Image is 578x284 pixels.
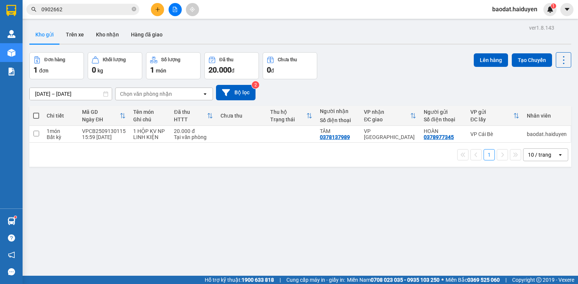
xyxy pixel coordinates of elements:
[280,276,281,284] span: |
[484,149,495,160] button: 1
[424,109,463,115] div: Người gửi
[82,134,126,140] div: 15:59 [DATE]
[30,88,112,100] input: Select a date range.
[270,116,306,122] div: Trạng thái
[360,106,420,126] th: Toggle SortBy
[208,65,231,74] span: 20.000
[320,108,357,114] div: Người nhận
[529,24,554,32] div: ver 1.8.143
[41,5,130,14] input: Tìm tên, số ĐT hoặc mã đơn
[263,52,317,79] button: Chưa thu0đ
[536,277,541,282] span: copyright
[90,26,125,44] button: Kho nhận
[252,81,259,89] sup: 2
[424,134,454,140] div: 0378977345
[470,131,519,137] div: VP Cái Bè
[527,131,567,137] div: baodat.haiduyen
[174,134,213,140] div: Tại văn phòng
[186,3,199,16] button: aim
[564,6,570,13] span: caret-down
[364,116,410,122] div: ĐC giao
[31,7,37,12] span: search
[547,6,554,13] img: icon-new-feature
[14,216,17,218] sup: 1
[8,30,15,38] img: warehouse-icon
[161,57,180,62] div: Số lượng
[266,106,316,126] th: Toggle SortBy
[190,7,195,12] span: aim
[82,116,120,122] div: Ngày ĐH
[320,128,357,134] div: TÂM
[133,128,166,140] div: 1 HỘP KV NP LINH KIỆN
[267,65,271,74] span: 0
[216,85,256,100] button: Bộ lọc
[174,128,213,134] div: 20.000 đ
[424,128,463,134] div: HOÀN
[92,65,96,74] span: 0
[528,151,551,159] div: 10 / trang
[82,128,126,134] div: VPCB2509130115
[78,106,129,126] th: Toggle SortBy
[172,7,178,12] span: file-add
[560,3,573,16] button: caret-down
[170,106,217,126] th: Toggle SortBy
[8,268,15,275] span: message
[347,276,440,284] span: Miền Nam
[467,277,500,283] strong: 0369 525 060
[470,116,513,122] div: ĐC lấy
[364,109,410,115] div: VP nhận
[39,68,49,74] span: đơn
[169,3,182,16] button: file-add
[8,234,15,242] span: question-circle
[364,128,416,140] div: VP [GEOGRAPHIC_DATA]
[552,3,555,9] span: 1
[33,65,38,74] span: 1
[132,7,136,11] span: close-circle
[8,217,15,225] img: warehouse-icon
[133,116,166,122] div: Ghi chú
[486,5,543,14] span: baodat.haiduyen
[204,52,259,79] button: Đã thu20.000đ
[242,277,274,283] strong: 1900 633 818
[8,251,15,258] span: notification
[474,53,508,67] button: Lên hàng
[202,91,208,97] svg: open
[29,52,84,79] button: Đơn hàng1đơn
[512,53,552,67] button: Tạo Chuyến
[6,5,16,16] img: logo-vxr
[174,116,207,122] div: HTTT
[467,106,523,126] th: Toggle SortBy
[320,117,357,123] div: Số điện thoại
[151,3,164,16] button: plus
[146,52,201,79] button: Số lượng1món
[155,7,160,12] span: plus
[286,276,345,284] span: Cung cấp máy in - giấy in:
[156,68,166,74] span: món
[527,113,567,119] div: Nhân viên
[132,6,136,13] span: close-circle
[446,276,500,284] span: Miền Bắc
[133,109,166,115] div: Tên món
[103,57,126,62] div: Khối lượng
[557,152,563,158] svg: open
[320,134,350,140] div: 0378137989
[551,3,556,9] sup: 1
[47,113,75,119] div: Chi tiết
[505,276,507,284] span: |
[8,49,15,57] img: warehouse-icon
[278,57,297,62] div: Chưa thu
[44,57,65,62] div: Đơn hàng
[82,109,120,115] div: Mã GD
[97,68,103,74] span: kg
[60,26,90,44] button: Trên xe
[221,113,263,119] div: Chưa thu
[8,68,15,76] img: solution-icon
[371,277,440,283] strong: 0708 023 035 - 0935 103 250
[231,68,234,74] span: đ
[271,68,274,74] span: đ
[47,134,75,140] div: Bất kỳ
[470,109,513,115] div: VP gửi
[125,26,169,44] button: Hàng đã giao
[441,278,444,281] span: ⚪️
[29,26,60,44] button: Kho gửi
